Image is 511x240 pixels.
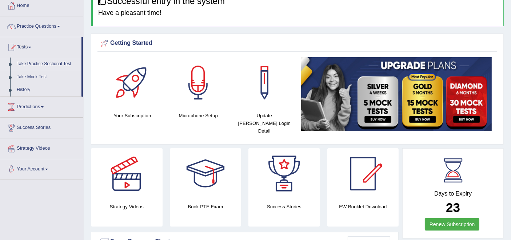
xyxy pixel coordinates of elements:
h4: Your Subscription [103,112,162,119]
a: History [13,83,81,97]
a: Your Account [0,159,83,177]
h4: Strategy Videos [91,203,163,211]
a: Take Mock Test [13,71,81,84]
h4: Update [PERSON_NAME] Login Detail [235,112,294,135]
b: 23 [446,200,460,215]
a: Predictions [0,97,83,115]
h4: Have a pleasant time! [98,9,498,17]
a: Renew Subscription [425,218,480,231]
h4: Days to Expiry [411,190,495,197]
a: Take Practice Sectional Test [13,58,81,71]
h4: Success Stories [248,203,320,211]
div: Getting Started [99,38,495,49]
a: Success Stories [0,118,83,136]
h4: Book PTE Exam [170,203,241,211]
h4: EW Booklet Download [327,203,399,211]
a: Tests [0,37,81,55]
img: small5.jpg [301,57,492,131]
h4: Microphone Setup [169,112,228,119]
a: Strategy Videos [0,138,83,157]
a: Practice Questions [0,16,83,35]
